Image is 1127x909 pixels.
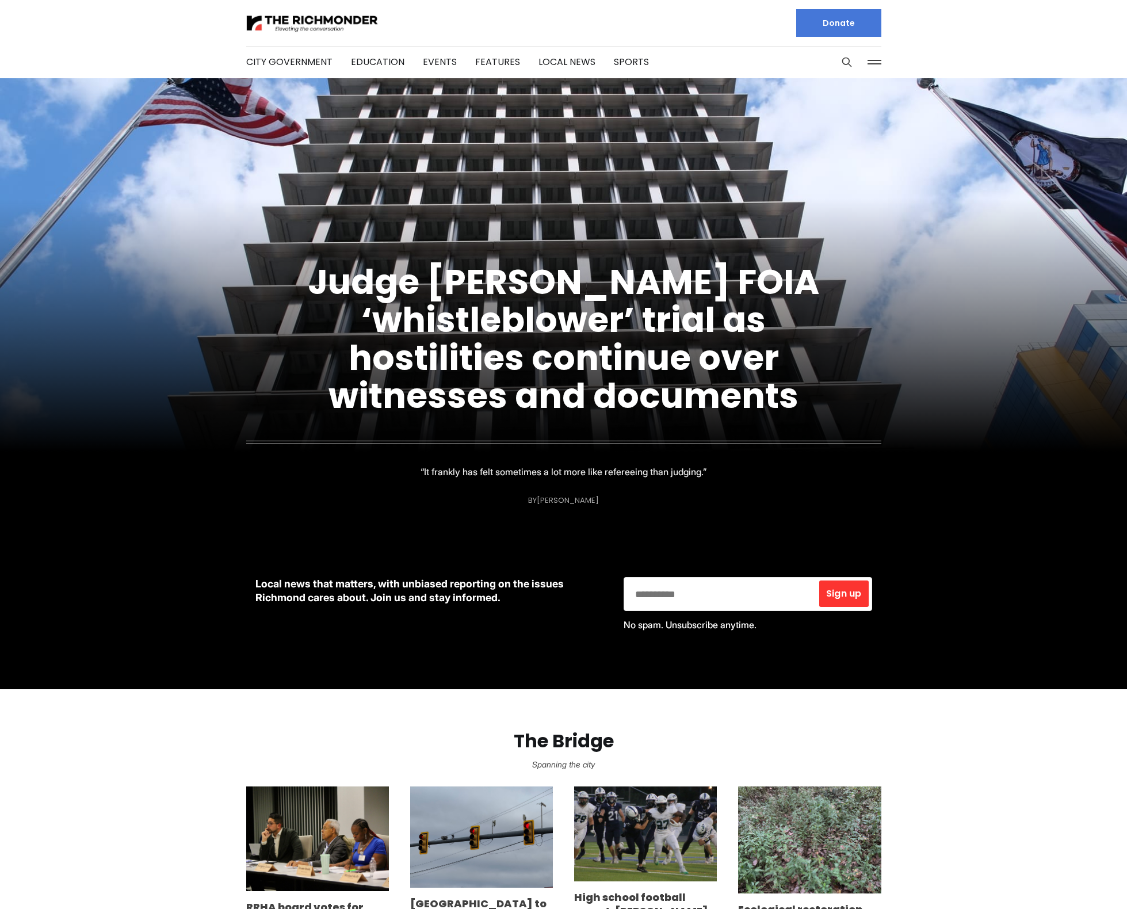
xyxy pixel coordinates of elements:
[826,589,861,598] span: Sign up
[18,731,1109,752] h2: The Bridge
[538,55,595,68] a: Local News
[1029,853,1127,909] iframe: portal-trigger
[351,55,404,68] a: Education
[246,55,333,68] a: City Government
[537,495,599,506] a: [PERSON_NAME]
[421,464,706,480] p: “It frankly has felt sometimes a lot more like refereeing than judging.”
[423,55,457,68] a: Events
[18,757,1109,773] p: Spanning the city
[819,580,868,607] button: Sign up
[246,786,389,891] img: RRHA board votes for more Gilpin talks but says it’s too early to OK redevelopment plans
[624,619,757,631] span: No spam. Unsubscribe anytime.
[796,9,881,37] a: Donate
[838,54,855,71] button: Search this site
[308,258,819,420] a: Judge [PERSON_NAME] FOIA ‘whistleblower’ trial as hostilities continue over witnesses and documents
[738,786,881,893] img: Ecological restoration continues at Chapel Island with invasive plant removal
[410,786,553,888] img: Richmond to install 10 red light cameras
[614,55,649,68] a: Sports
[528,496,599,505] div: By
[574,786,717,881] img: High school football report: Atlee's Dewey celebrates a big moment with family
[246,13,379,33] img: The Richmonder
[255,577,605,605] p: Local news that matters, with unbiased reporting on the issues Richmond cares about. Join us and ...
[475,55,520,68] a: Features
